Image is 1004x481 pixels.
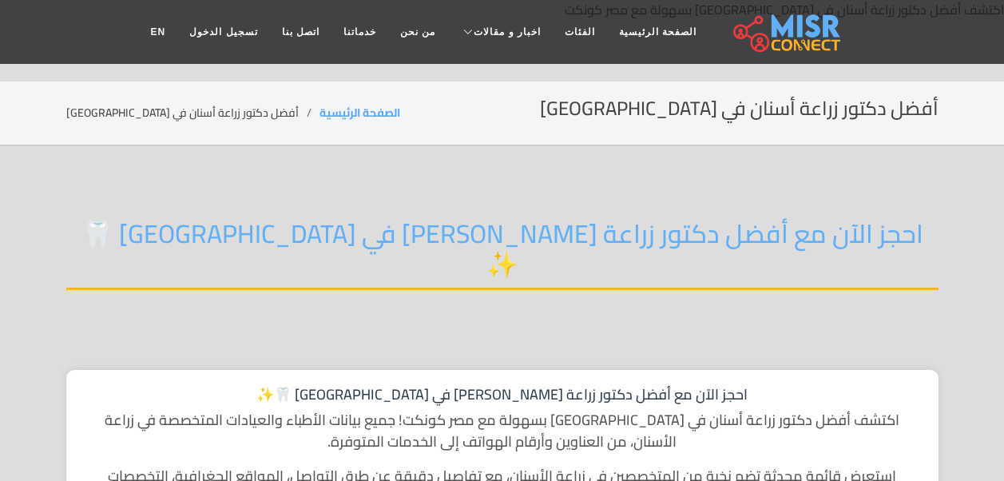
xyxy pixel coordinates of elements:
[540,97,939,121] h2: أفضل دكتور زراعة أسنان في [GEOGRAPHIC_DATA]
[553,17,607,47] a: الفئات
[177,17,269,47] a: تسجيل الدخول
[82,386,923,403] h1: احجز الآن مع أفضل دكتور زراعة [PERSON_NAME] في [GEOGRAPHIC_DATA] 🦷✨
[607,17,708,47] a: الصفحة الرئيسية
[388,17,447,47] a: من نحن
[319,102,400,123] a: الصفحة الرئيسية
[66,105,319,121] li: أفضل دكتور زراعة أسنان في [GEOGRAPHIC_DATA]
[139,17,178,47] a: EN
[270,17,331,47] a: اتصل بنا
[474,25,541,39] span: اخبار و مقالات
[447,17,553,47] a: اخبار و مقالات
[733,12,840,52] img: main.misr_connect
[331,17,388,47] a: خدماتنا
[82,409,923,452] p: اكتشف أفضل دكتور زراعة أسنان في [GEOGRAPHIC_DATA] بسهولة مع مصر كونكت! جميع بيانات الأطباء والعيا...
[66,218,939,290] h2: احجز الآن مع أفضل دكتور زراعة [PERSON_NAME] في [GEOGRAPHIC_DATA] 🦷✨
